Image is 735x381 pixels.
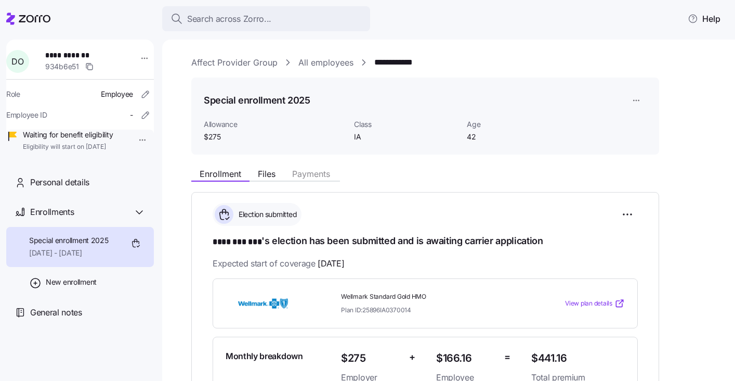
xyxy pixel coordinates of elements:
[467,132,571,142] span: 42
[200,170,241,178] span: Enrollment
[292,170,330,178] span: Payments
[30,206,74,219] span: Enrollments
[318,257,344,270] span: [DATE]
[30,306,82,319] span: General notes
[29,235,109,246] span: Special enrollment 2025
[258,170,275,178] span: Files
[341,350,401,367] span: $275
[191,56,278,69] a: Affect Provider Group
[226,291,300,315] img: Wellmark BlueCross BlueShield of Iowa
[23,130,113,140] span: Waiting for benefit eligibility
[29,248,109,258] span: [DATE] - [DATE]
[679,8,729,29] button: Help
[187,12,271,26] span: Search across Zorro...
[409,350,415,365] span: +
[6,110,47,120] span: Employee ID
[6,89,20,99] span: Role
[467,119,571,130] span: Age
[204,119,346,130] span: Allowance
[226,350,303,363] span: Monthly breakdown
[341,293,523,301] span: Wellmark Standard Gold HMO
[162,6,370,31] button: Search across Zorro...
[235,209,297,220] span: Election submitted
[298,56,353,69] a: All employees
[213,257,344,270] span: Expected start of coverage
[11,57,23,66] span: D O
[130,110,133,120] span: -
[436,350,496,367] span: $166.16
[531,350,625,367] span: $441.16
[504,350,510,365] span: =
[45,61,79,72] span: 934b6e51
[101,89,133,99] span: Employee
[565,298,625,309] a: View plan details
[204,132,346,142] span: $275
[354,132,458,142] span: IA
[30,176,89,189] span: Personal details
[688,12,720,25] span: Help
[565,299,612,309] span: View plan details
[46,277,97,287] span: New enrollment
[23,143,113,151] span: Eligibility will start on [DATE]
[341,306,411,314] span: Plan ID: 25896IA0370014
[213,234,638,249] h1: 's election has been submitted and is awaiting carrier application
[204,94,310,107] h1: Special enrollment 2025
[354,119,458,130] span: Class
